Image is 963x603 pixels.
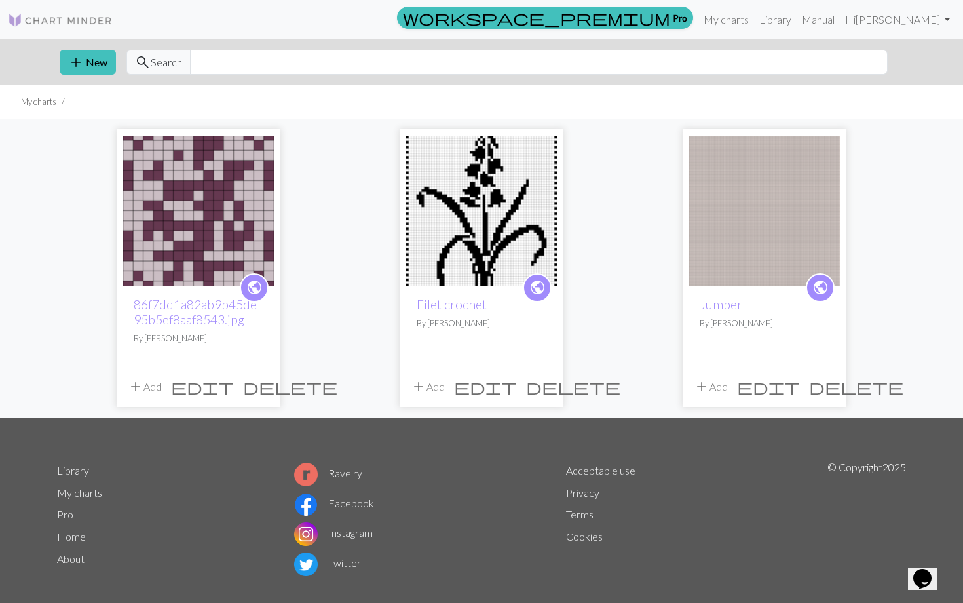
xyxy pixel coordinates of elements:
a: Library [57,464,89,477]
span: public [529,277,546,298]
span: edit [171,378,234,396]
a: 86f7dd1a82ab9b45de95b5ef8aaf8543.jpg [134,297,257,327]
a: Pro [57,508,73,520]
button: Add [123,374,166,399]
span: edit [454,378,517,396]
iframe: chat widget [908,551,950,590]
a: Jumper [689,203,840,216]
img: Jumper [689,136,840,286]
button: Edit [166,374,238,399]
img: Ravelry logo [294,463,318,486]
a: Manual [797,7,840,33]
button: Edit [449,374,521,399]
a: My charts [698,7,754,33]
img: Twitter logo [294,553,318,576]
i: Edit [454,379,517,395]
span: edit [737,378,800,396]
a: Hi[PERSON_NAME] [840,7,955,33]
button: Delete [521,374,625,399]
span: delete [243,378,337,396]
p: By [PERSON_NAME] [134,332,263,345]
a: My charts [57,486,102,499]
button: Delete [804,374,908,399]
span: search [135,53,151,71]
button: Add [689,374,732,399]
p: By [PERSON_NAME] [700,317,829,330]
span: public [246,277,263,298]
span: add [68,53,84,71]
p: © Copyright 2025 [827,459,906,579]
i: public [812,275,829,301]
a: public [523,273,552,302]
a: Library [754,7,797,33]
li: My charts [21,96,56,108]
i: public [246,275,263,301]
span: Search [151,54,182,70]
a: public [240,273,269,302]
button: Add [406,374,449,399]
button: Delete [238,374,342,399]
i: Edit [737,379,800,395]
a: public [806,273,835,302]
button: New [60,50,116,75]
span: add [128,378,143,396]
img: 86f7dd1a82ab9b45de95b5ef8aaf8543.jpg [123,136,274,286]
img: Facebook logo [294,493,318,516]
span: delete [809,378,903,396]
a: Jumper [700,297,742,312]
img: Filet crochet [406,136,557,286]
a: Facebook [294,497,374,509]
i: Edit [171,379,234,395]
span: add [411,378,426,396]
a: Pro [397,7,693,29]
span: add [694,378,709,396]
img: Instagram logo [294,522,318,546]
span: delete [526,378,620,396]
a: Filet crochet [417,297,487,312]
a: Cookies [566,530,603,543]
a: Privacy [566,486,599,499]
a: Acceptable use [566,464,635,477]
span: workspace_premium [403,9,670,27]
a: Home [57,530,86,543]
a: About [57,553,85,565]
p: By [PERSON_NAME] [417,317,546,330]
a: Ravelry [294,467,362,479]
a: Twitter [294,556,361,569]
a: Filet crochet [406,203,557,216]
i: public [529,275,546,301]
a: 86f7dd1a82ab9b45de95b5ef8aaf8543.jpg [123,203,274,216]
span: public [812,277,829,298]
a: Terms [566,508,594,520]
button: Edit [732,374,804,399]
a: Instagram [294,526,373,539]
img: Logo [8,12,113,28]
